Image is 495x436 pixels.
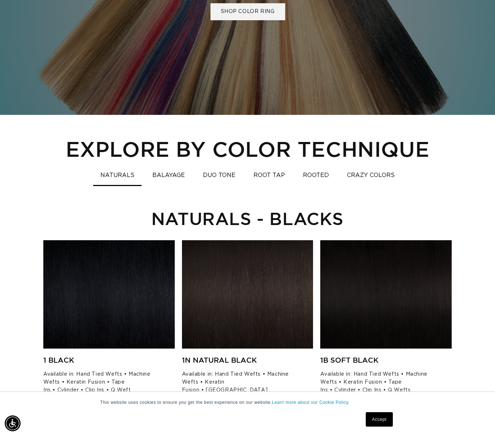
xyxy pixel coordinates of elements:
[296,168,336,182] button: ROOTED
[43,211,452,226] h3: NATURALS - BLACKS
[196,168,243,182] button: DUO TONE
[246,168,292,182] button: ROOT TAP
[272,400,349,405] a: Learn more about our Cookie Policy.
[366,412,392,427] a: Accept
[182,240,313,349] img: 1N Natural Black
[43,240,175,349] img: 1 BLACK
[320,355,446,365] h4: 1B Soft Black
[5,415,21,431] div: Accessibility Menu
[43,370,169,394] p: Available in: Hand Tied Wefts • Machine Wefts • Keratin Fusion • Tape Ins • Cylinder • Clip Ins •...
[182,355,308,365] h4: 1N Natural Black
[182,370,308,402] p: Available in: Hand Tied Wefts • Machine Wefts • Keratin Fusion • [GEOGRAPHIC_DATA] Ins • Cylinder...
[320,240,452,349] img: 1B Soft Black
[43,355,169,365] h4: 1 BLACK
[93,168,142,182] button: NATURALS
[100,399,395,406] p: This website uses cookies to ensure you get the best experience on our website.
[340,168,402,182] button: CRAZY COLORS
[43,137,452,161] h2: EXPLORE BY COLOR TECHNIQUE
[320,370,446,394] p: Available in: Hand Tied Wefts • Machine Wefts • Keratin Fusion • Tape Ins • Cylinder • Clip Ins •...
[210,4,285,21] a: SHOP COLOR RING
[145,168,192,182] button: BALAYAGE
